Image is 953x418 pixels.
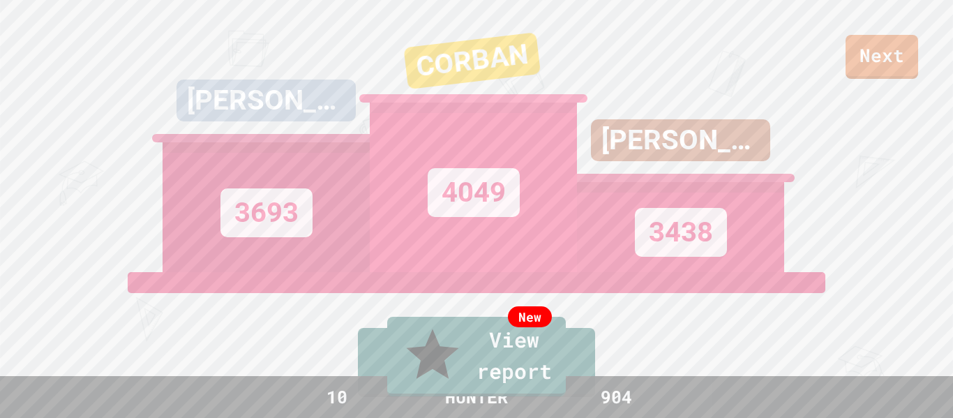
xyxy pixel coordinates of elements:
[220,188,313,237] div: 3693
[177,80,356,121] div: [PERSON_NAME]
[846,35,918,79] a: Next
[591,119,770,161] div: [PERSON_NAME]
[403,32,541,89] div: CORBAN
[635,208,727,257] div: 3438
[387,317,566,396] a: View report
[508,306,552,327] div: New
[428,168,520,217] div: 4049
